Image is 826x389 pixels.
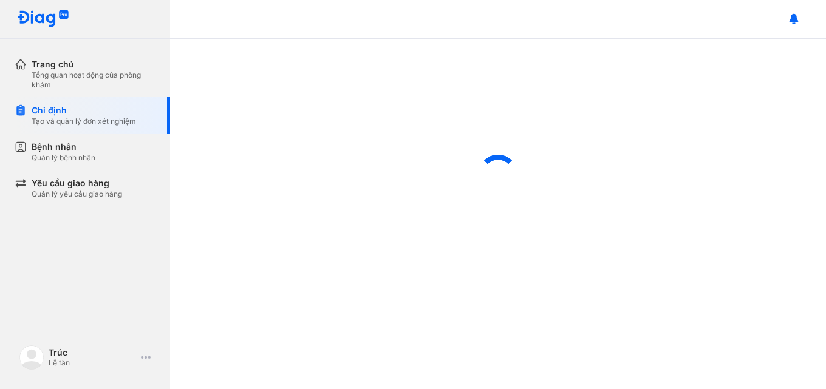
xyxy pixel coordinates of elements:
div: Trang chủ [32,58,155,70]
img: logo [19,345,44,370]
img: logo [17,10,69,29]
div: Quản lý yêu cầu giao hàng [32,189,122,199]
div: Trúc [49,347,136,358]
div: Quản lý bệnh nhân [32,153,95,163]
div: Bệnh nhân [32,141,95,153]
div: Chỉ định [32,104,136,117]
div: Yêu cầu giao hàng [32,177,122,189]
div: Lễ tân [49,358,136,368]
div: Tổng quan hoạt động của phòng khám [32,70,155,90]
div: Tạo và quản lý đơn xét nghiệm [32,117,136,126]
